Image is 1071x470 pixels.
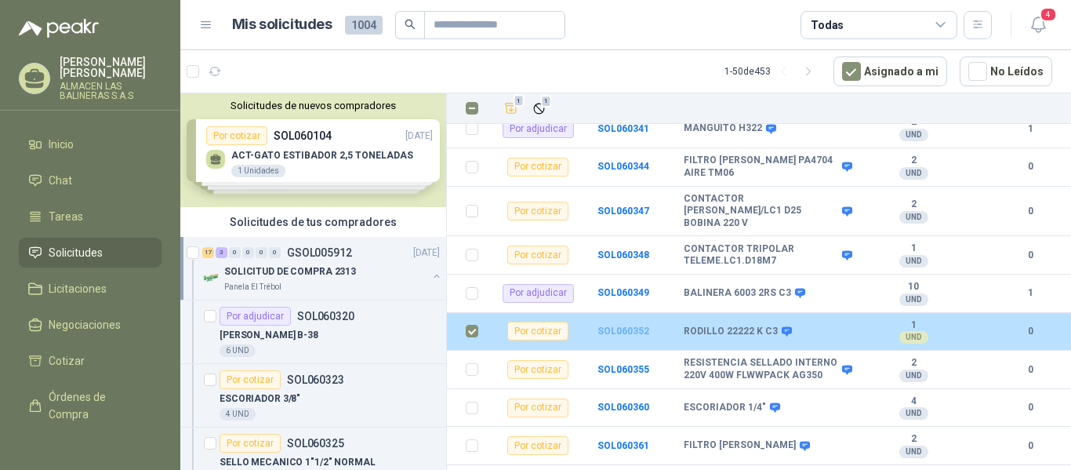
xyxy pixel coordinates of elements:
div: 17 [202,247,214,258]
span: Órdenes de Compra [49,388,147,423]
div: Por cotizar [507,202,568,220]
div: 1 - 50 de 453 [724,59,821,84]
p: SOL060325 [287,438,344,449]
img: Logo peakr [19,19,99,38]
button: Asignado a mi [833,56,947,86]
b: 4 [859,395,968,408]
button: No Leídos [960,56,1052,86]
div: Por cotizar [507,436,568,455]
span: Licitaciones [49,280,107,297]
b: CONTACTOR [PERSON_NAME]/LC1 D25 BOBINA 220 V [684,193,838,230]
div: UND [899,211,928,224]
a: SOL060341 [597,123,649,134]
span: Chat [49,172,72,189]
a: Licitaciones [19,274,162,304]
b: 0 [1008,159,1052,174]
div: UND [899,293,928,306]
span: 1 [514,94,525,107]
span: search [405,19,416,30]
b: 1 [859,242,968,255]
p: SOL060323 [287,374,344,385]
a: SOL060347 [597,206,649,217]
a: Por adjudicarSOL060320[PERSON_NAME] B-386 UND [180,301,446,364]
b: 0 [1008,363,1052,377]
div: 3 [216,247,227,258]
a: SOL060361 [597,440,649,451]
span: 4 [1040,7,1057,22]
div: Por cotizar [507,360,568,379]
div: Por adjudicar [503,119,574,138]
div: UND [899,331,928,344]
button: Añadir [500,97,522,119]
a: Órdenes de Compra [19,382,162,429]
button: Solicitudes de nuevos compradores [187,100,440,111]
span: Inicio [49,136,74,153]
button: 4 [1024,11,1052,39]
div: Por cotizar [507,399,568,417]
p: Panela El Trébol [224,281,281,293]
p: [PERSON_NAME] B-38 [220,328,318,343]
a: Cotizar [19,346,162,376]
div: Solicitudes de nuevos compradoresPor cotizarSOL060104[DATE] ACT-GATO ESTIBADOR 2,5 TONELADAS1 Uni... [180,93,446,207]
b: SOL060349 [597,287,649,298]
b: MANGUITO H322 [684,122,762,135]
p: SELLO MECANICO 1"1/2" NORMAL [220,455,376,470]
div: UND [899,167,928,180]
div: 0 [256,247,267,258]
p: SOL060320 [297,311,354,322]
b: FILTRO [PERSON_NAME] [684,439,796,452]
b: 2 [859,199,968,211]
b: 2 [859,155,968,167]
img: Company Logo [202,268,221,287]
div: Por cotizar [507,158,568,177]
div: Por cotizar [507,322,568,341]
p: GSOL005912 [287,247,352,258]
span: Tareas [49,208,83,225]
a: Chat [19,166,162,195]
div: 6 UND [220,344,256,357]
div: Por adjudicar [220,307,291,326]
p: [PERSON_NAME] [PERSON_NAME] [60,56,162,78]
span: 1004 [345,16,383,35]
b: 0 [1008,204,1052,219]
div: Por adjudicar [503,284,574,303]
b: 1 [859,319,968,332]
b: 0 [1008,324,1052,339]
b: 0 [1008,439,1052,454]
p: ESCORIADOR 3/8" [220,392,300,406]
h1: Mis solicitudes [232,13,332,36]
div: UND [899,446,928,458]
span: Negociaciones [49,316,121,333]
div: UND [899,255,928,268]
p: ALMACEN LAS BALINERAS S.A.S [60,82,162,100]
div: Todas [811,16,844,34]
a: Inicio [19,129,162,159]
a: SOL060348 [597,250,649,261]
div: 0 [269,247,281,258]
b: 1 [1008,122,1052,137]
a: SOL060355 [597,364,649,375]
b: BALINERA 6003 2RS C3 [684,287,791,300]
b: ESCORIADOR 1/4" [684,402,766,414]
a: SOL060344 [597,161,649,172]
b: 1 [1008,286,1052,301]
div: UND [899,129,928,141]
a: SOL060360 [597,402,649,413]
b: FILTRO [PERSON_NAME] PA4704 AIRE TM06 [684,155,838,179]
a: 17 3 0 0 0 0 GSOL005912[DATE] Company LogoSOLICITUD DE COMPRA 2313Panela El Trébol [202,243,443,293]
div: 0 [242,247,254,258]
b: 0 [1008,400,1052,415]
button: Ignorar [528,98,550,119]
a: Tareas [19,202,162,231]
a: Negociaciones [19,310,162,340]
div: UND [899,370,928,382]
p: [DATE] [413,246,440,261]
div: Por cotizar [220,370,281,389]
div: 4 UND [220,408,256,421]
